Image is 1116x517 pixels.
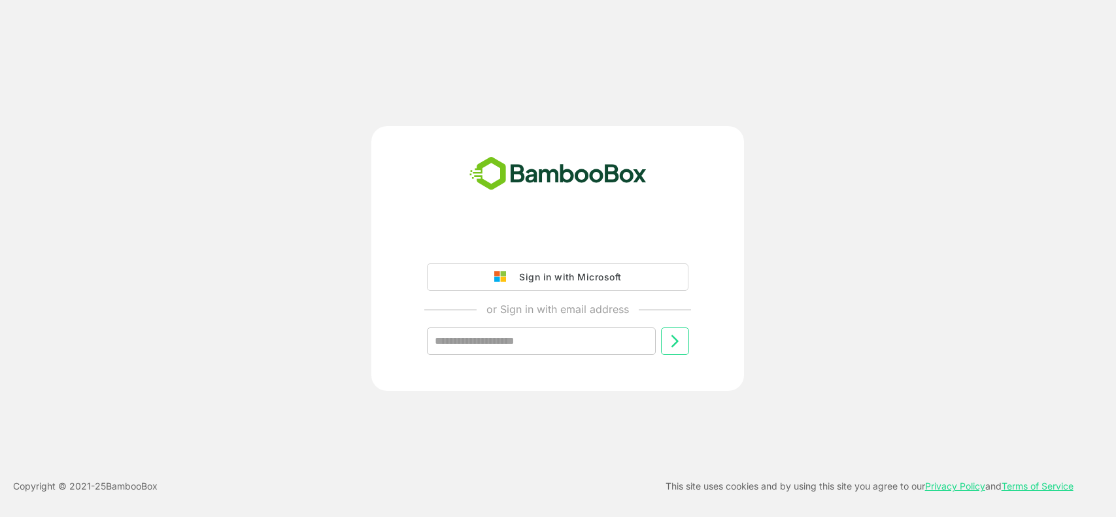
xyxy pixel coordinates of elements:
[666,478,1074,494] p: This site uses cookies and by using this site you agree to our and
[494,271,513,283] img: google
[13,478,158,494] p: Copyright © 2021- 25 BambooBox
[1002,480,1074,492] a: Terms of Service
[462,152,654,195] img: bamboobox
[427,263,688,291] button: Sign in with Microsoft
[925,480,985,492] a: Privacy Policy
[513,269,621,286] div: Sign in with Microsoft
[486,301,629,317] p: or Sign in with email address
